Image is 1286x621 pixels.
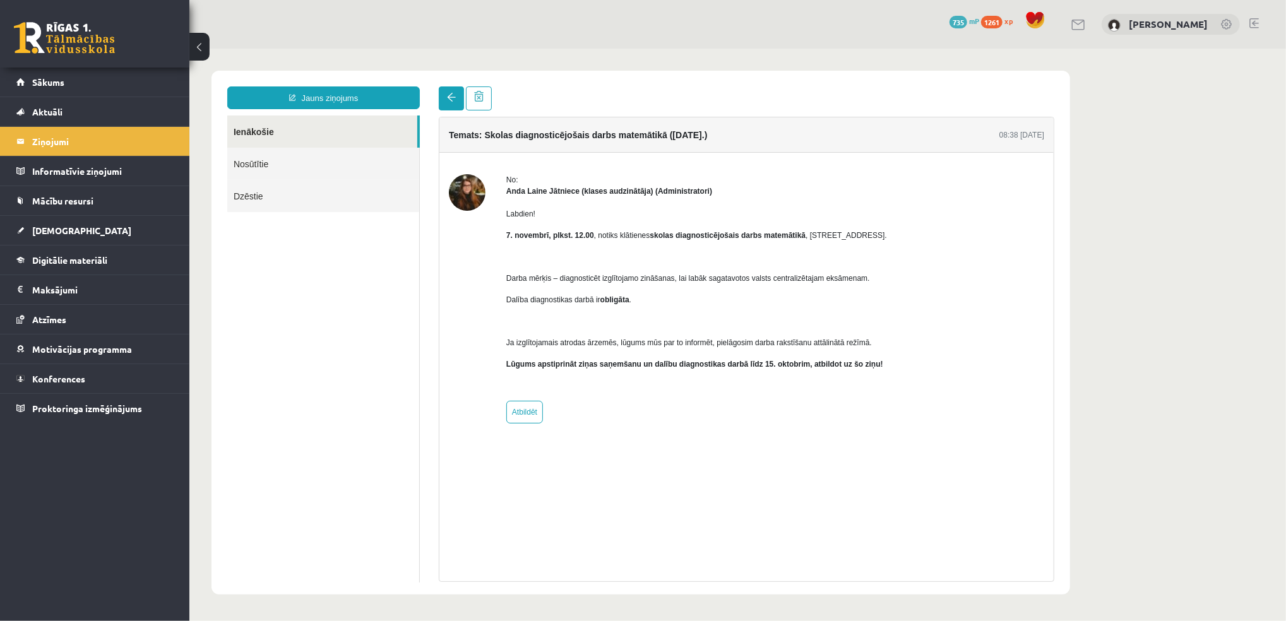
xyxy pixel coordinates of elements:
[317,182,405,191] strong: 7. novembrī, plkst. 12.00
[810,81,855,92] div: 08:38 [DATE]
[317,290,682,299] span: Ja izglītojamais atrodas ārzemēs, lūgums mūs par to informēt, pielāgosim darba rakstīšanu attālin...
[317,352,354,375] a: Atbildēt
[1004,16,1013,26] span: xp
[317,247,442,256] span: Dalība diagnostikas darbā ir .
[38,131,230,163] a: Dzēstie
[32,76,64,88] span: Sākums
[16,216,174,245] a: [DEMOGRAPHIC_DATA]
[32,275,174,304] legend: Maksājumi
[32,254,107,266] span: Digitālie materiāli
[32,403,142,414] span: Proktoringa izmēģinājums
[32,157,174,186] legend: Informatīvie ziņojumi
[317,138,523,147] strong: Anda Laine Jātniece (klases audzinātāja) (Administratori)
[16,245,174,275] a: Digitālie materiāli
[16,127,174,156] a: Ziņojumi
[950,16,979,26] a: 735 mP
[32,373,85,384] span: Konferences
[981,16,1003,28] span: 1261
[14,22,115,54] a: Rīgas 1. Tālmācības vidusskola
[16,157,174,186] a: Informatīvie ziņojumi
[1129,18,1208,30] a: [PERSON_NAME]
[32,195,93,206] span: Mācību resursi
[32,343,132,355] span: Motivācijas programma
[16,364,174,393] a: Konferences
[411,247,440,256] strong: obligāta
[32,127,174,156] legend: Ziņojumi
[950,16,967,28] span: 735
[259,81,518,92] h4: Temats: Skolas diagnosticējošais darbs matemātikā ([DATE].)
[32,314,66,325] span: Atzīmes
[460,182,616,191] strong: skolas diagnosticējošais darbs matemātikā
[16,334,174,364] a: Motivācijas programma
[38,99,230,131] a: Nosūtītie
[16,394,174,423] a: Proktoringa izmēģinājums
[16,68,174,97] a: Sākums
[16,275,174,304] a: Maksājumi
[32,106,63,117] span: Aktuāli
[16,186,174,215] a: Mācību resursi
[259,126,296,162] img: Anda Laine Jātniece (klases audzinātāja)
[38,38,230,61] a: Jauns ziņojums
[317,311,694,320] b: Lūgums apstiprināt ziņas saņemšanu un dalību diagnostikas darbā līdz 15. oktobrim, atbildot uz šo...
[981,16,1019,26] a: 1261 xp
[38,67,228,99] a: Ienākošie
[317,182,698,191] span: , notiks klātienes , [STREET_ADDRESS].
[16,97,174,126] a: Aktuāli
[317,161,346,170] span: Labdien!
[969,16,979,26] span: mP
[16,305,174,334] a: Atzīmes
[317,126,698,137] div: No:
[32,225,131,236] span: [DEMOGRAPHIC_DATA]
[1108,19,1121,32] img: Rebeka Zvirgzdiņa-Stepanova
[317,225,681,234] span: Darba mērķis – diagnosticēt izglītojamo zināšanas, lai labāk sagatavotos valsts centralizētajam e...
